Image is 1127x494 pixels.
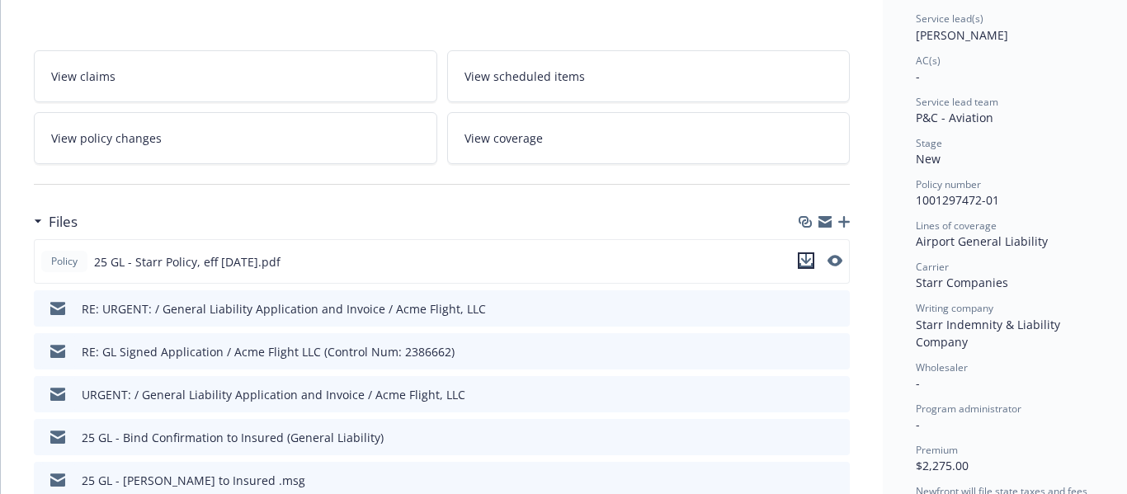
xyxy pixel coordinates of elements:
div: Files [34,211,78,233]
a: View coverage [447,112,851,164]
button: preview file [828,252,842,271]
button: preview file [828,300,843,318]
span: Program administrator [916,402,1021,416]
button: preview file [828,255,842,266]
h3: Files [49,211,78,233]
span: Starr Companies [916,275,1008,290]
div: URGENT: / General Liability Application and Invoice / Acme Flight, LLC [82,386,465,403]
span: - [916,68,920,84]
span: Premium [916,443,958,457]
a: View claims [34,50,437,102]
span: Service lead team [916,95,998,109]
span: Stage [916,136,942,150]
div: 25 GL - Bind Confirmation to Insured (General Liability) [82,429,384,446]
span: AC(s) [916,54,941,68]
span: Service lead(s) [916,12,983,26]
a: View scheduled items [447,50,851,102]
span: Lines of coverage [916,219,997,233]
div: RE: URGENT: / General Liability Application and Invoice / Acme Flight, LLC [82,300,486,318]
span: Wholesaler [916,360,968,374]
button: download file [802,300,815,318]
span: - [916,375,920,391]
div: RE: GL Signed Application / Acme Flight LLC (Control Num: 2386662) [82,343,455,360]
span: New [916,151,941,167]
span: P&C - Aviation [916,110,993,125]
span: Policy number [916,177,981,191]
button: download file [802,429,815,446]
button: preview file [828,429,843,446]
button: download file [798,252,814,269]
button: preview file [828,472,843,489]
span: Writing company [916,301,993,315]
span: 1001297472-01 [916,192,999,208]
span: [PERSON_NAME] [916,27,1008,43]
span: View claims [51,68,116,85]
span: 25 GL - Starr Policy, eff [DATE].pdf [94,253,281,271]
div: 25 GL - [PERSON_NAME] to Insured .msg [82,472,305,489]
span: View scheduled items [464,68,585,85]
div: Airport General Liability [916,233,1101,250]
span: Carrier [916,260,949,274]
button: download file [802,472,815,489]
button: download file [802,343,815,360]
span: Policy [48,254,81,269]
span: $2,275.00 [916,458,969,473]
span: Starr Indemnity & Liability Company [916,317,1063,350]
button: preview file [828,343,843,360]
button: preview file [828,386,843,403]
button: download file [802,386,815,403]
span: - [916,416,920,432]
a: View policy changes [34,112,437,164]
span: View policy changes [51,129,162,147]
span: View coverage [464,129,543,147]
button: download file [798,252,814,271]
